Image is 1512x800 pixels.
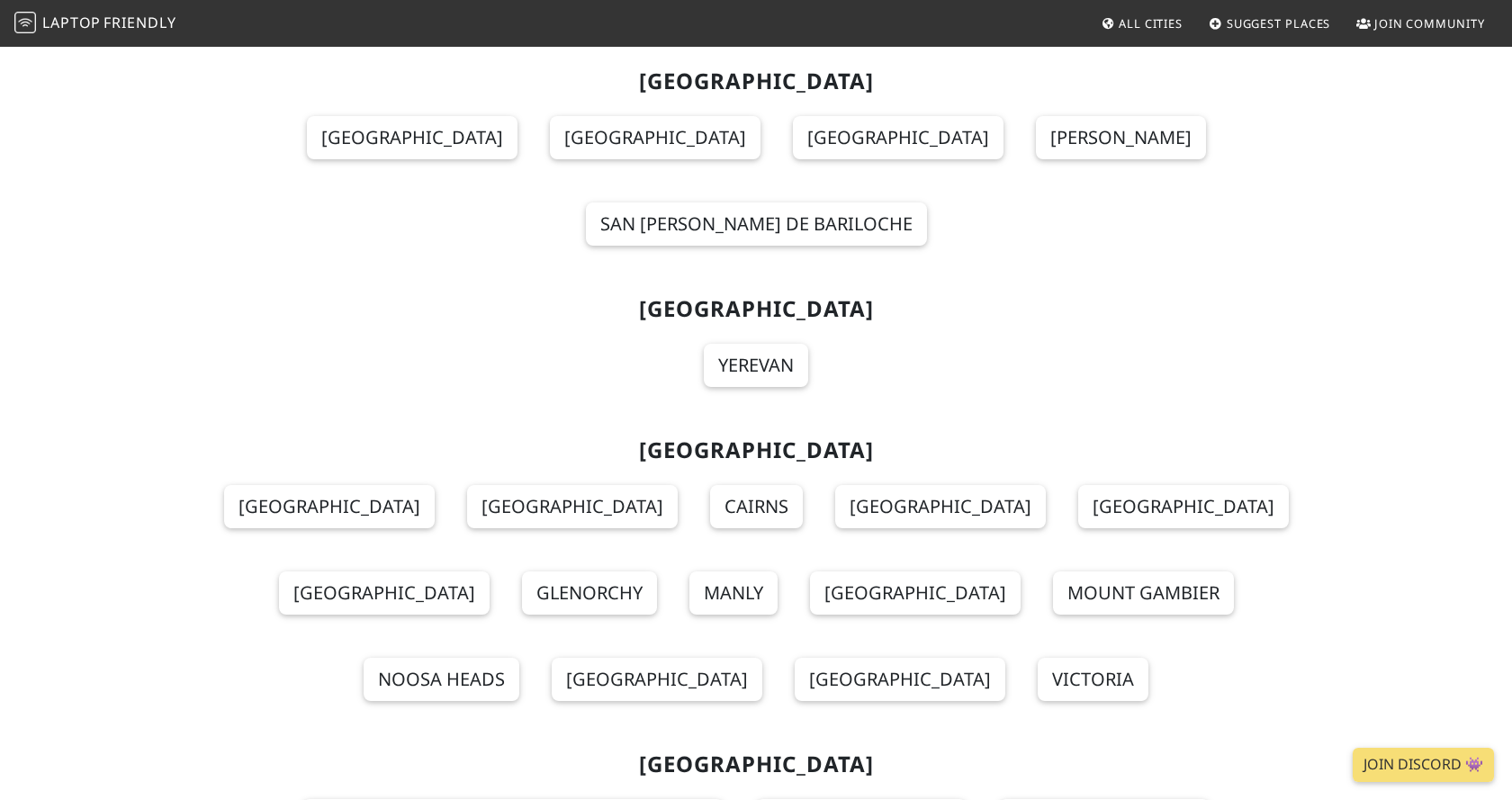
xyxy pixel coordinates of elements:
a: [GEOGRAPHIC_DATA] [279,571,490,615]
a: Victoria [1038,658,1148,701]
a: Join Community [1349,7,1492,40]
a: [PERSON_NAME] [1036,116,1206,159]
h2: [GEOGRAPHIC_DATA] [173,751,1339,778]
a: [GEOGRAPHIC_DATA] [224,485,435,528]
a: All Cities [1093,7,1190,40]
h2: [GEOGRAPHIC_DATA] [173,296,1339,322]
a: [GEOGRAPHIC_DATA] [810,571,1021,615]
a: [GEOGRAPHIC_DATA] [552,658,762,701]
a: Suggest Places [1201,7,1338,40]
a: Manly [689,571,778,615]
span: Join Community [1374,15,1485,31]
a: [GEOGRAPHIC_DATA] [1078,485,1289,528]
span: All Cities [1119,15,1183,31]
a: Cairns [710,485,803,528]
a: [GEOGRAPHIC_DATA] [307,116,517,159]
h2: [GEOGRAPHIC_DATA] [173,68,1339,94]
a: San [PERSON_NAME] de Bariloche [586,202,927,246]
a: Yerevan [704,344,808,387]
a: [GEOGRAPHIC_DATA] [467,485,678,528]
a: Glenorchy [522,571,657,615]
span: Suggest Places [1227,15,1331,31]
img: LaptopFriendly [14,12,36,33]
a: [GEOGRAPHIC_DATA] [793,116,1003,159]
a: [GEOGRAPHIC_DATA] [835,485,1046,528]
span: Laptop [42,13,101,32]
a: [GEOGRAPHIC_DATA] [795,658,1005,701]
span: Friendly [103,13,175,32]
h2: [GEOGRAPHIC_DATA] [173,437,1339,463]
a: Mount Gambier [1053,571,1234,615]
a: LaptopFriendly LaptopFriendly [14,8,176,40]
a: [GEOGRAPHIC_DATA] [550,116,760,159]
a: Noosa Heads [364,658,519,701]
